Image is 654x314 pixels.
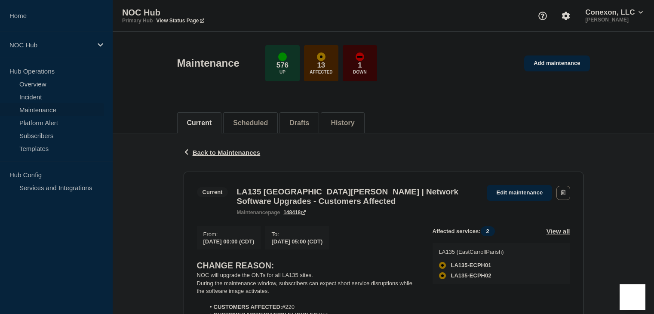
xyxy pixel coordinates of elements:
a: Edit maintenance [487,185,552,201]
div: down [356,52,364,61]
p: 1 [358,61,362,70]
button: Conexon, LLC [583,8,645,17]
div: affected [317,52,325,61]
div: affected [439,262,446,269]
span: maintenance [236,209,268,215]
button: Current [187,119,212,127]
strong: CUSTOMERS AFFECTED: [214,304,282,310]
p: [PERSON_NAME] [583,17,645,23]
p: page [236,209,280,215]
span: [DATE] 05:00 (CDT) [271,238,322,245]
button: Support [534,7,552,25]
button: View all [547,226,570,236]
div: up [278,52,287,61]
p: NOC will upgrade the ONTs for all LA135 sites. [197,271,419,279]
a: 148418 [283,209,306,215]
p: NOC Hub [9,41,92,49]
span: LA135-ECPH02 [451,272,491,279]
button: Account settings [557,7,575,25]
p: From : [203,231,255,237]
button: Scheduled [233,119,268,127]
p: During the maintenance window, subscribers can expect short service disruptions while the softwar... [197,280,419,296]
span: 2 [481,226,495,236]
p: NOC Hub [122,8,294,18]
p: 13 [317,61,325,70]
span: LA135-ECPH01 [451,262,491,269]
a: View Status Page [156,18,204,24]
p: LA135 (EastCarrollParish) [439,249,504,255]
span: Affected services: [433,226,499,236]
iframe: Help Scout Beacon - Open [620,284,645,310]
a: Add maintenance [524,55,590,71]
span: Current [197,187,228,197]
p: Affected [310,70,332,74]
h3: LA135 [GEOGRAPHIC_DATA][PERSON_NAME] | Network Software Upgrades - Customers Affected [236,187,478,206]
strong: CHANGE REASON: [197,261,274,270]
div: affected [439,272,446,279]
button: Back to Maintenances [184,149,261,156]
p: To : [271,231,322,237]
button: History [331,119,354,127]
p: Primary Hub [122,18,153,24]
h1: Maintenance [177,57,239,69]
p: 576 [276,61,289,70]
li: #220 [205,303,419,311]
p: Up [279,70,286,74]
p: Down [353,70,367,74]
span: [DATE] 00:00 (CDT) [203,238,255,245]
button: Drafts [289,119,309,127]
span: Back to Maintenances [193,149,261,156]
